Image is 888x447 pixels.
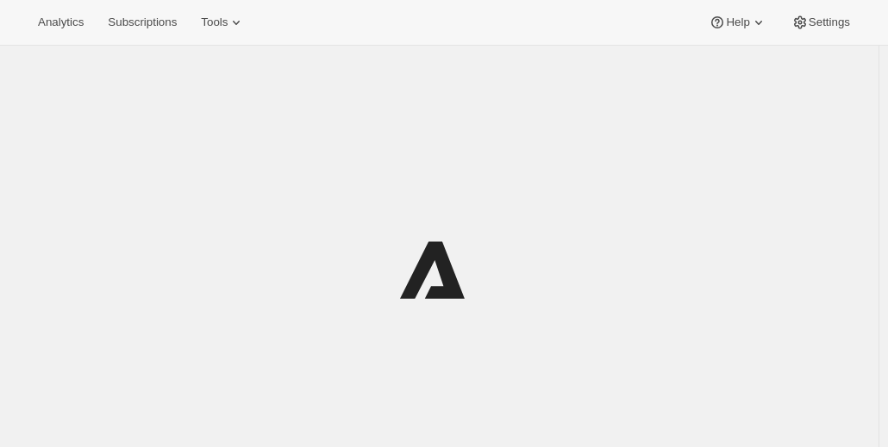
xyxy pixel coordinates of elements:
button: Subscriptions [97,10,187,34]
span: Settings [809,16,850,29]
span: Help [726,16,749,29]
button: Analytics [28,10,94,34]
span: Tools [201,16,228,29]
span: Subscriptions [108,16,177,29]
button: Help [698,10,777,34]
button: Settings [781,10,860,34]
span: Analytics [38,16,84,29]
button: Tools [191,10,255,34]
